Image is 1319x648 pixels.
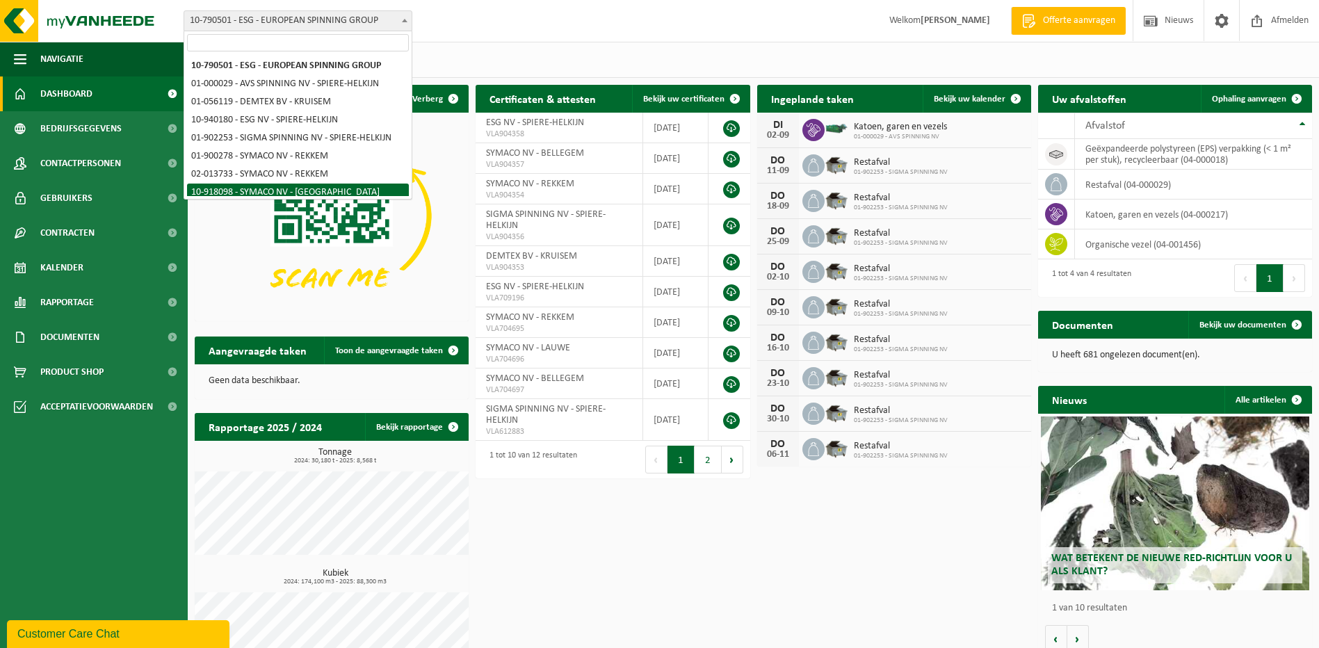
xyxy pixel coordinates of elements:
[486,354,632,365] span: VLA704696
[40,216,95,250] span: Contracten
[486,293,632,304] span: VLA709196
[202,448,469,464] h3: Tonnage
[764,166,792,176] div: 11-09
[643,174,709,204] td: [DATE]
[854,204,948,212] span: 01-902253 - SIGMA SPINNING NV
[401,85,467,113] button: Verberg
[854,133,947,141] span: 01-000029 - AVS SPINNING NV
[40,111,122,146] span: Bedrijfsgegevens
[209,376,455,386] p: Geen data beschikbaar.
[854,264,948,275] span: Restafval
[486,232,632,243] span: VLA904356
[854,416,948,425] span: 01-902253 - SIGMA SPINNING NV
[1075,139,1312,170] td: geëxpandeerde polystyreen (EPS) verpakking (< 1 m² per stuk), recycleerbaar (04-000018)
[1075,229,1312,259] td: organische vezel (04-001456)
[825,122,848,135] img: HK-XZ-20-GN-01
[486,118,584,128] span: ESG NV - SPIERE-HELKIJN
[195,113,469,318] img: Download de VHEPlus App
[764,439,792,450] div: DO
[486,251,577,261] span: DEMTEX BV - KRUISEM
[643,338,709,368] td: [DATE]
[764,131,792,140] div: 02-09
[825,223,848,247] img: WB-5000-GAL-GY-01
[854,299,948,310] span: Restafval
[7,617,232,648] iframe: chat widget
[195,413,336,440] h2: Rapportage 2025 / 2024
[825,400,848,424] img: WB-5000-GAL-GY-01
[643,113,709,143] td: [DATE]
[486,312,574,323] span: SYMACO NV - REKKEM
[202,569,469,585] h3: Kubiek
[486,190,632,201] span: VLA904354
[187,165,409,184] li: 02-013733 - SYMACO NV - REKKEM
[187,111,409,129] li: 10-940180 - ESG NV - SPIERE-HELKIJN
[854,275,948,283] span: 01-902253 - SIGMA SPINNING NV
[854,381,948,389] span: 01-902253 - SIGMA SPINNING NV
[187,57,409,75] li: 10-790501 - ESG - EUROPEAN SPINNING GROUP
[764,308,792,318] div: 09-10
[854,239,948,248] span: 01-902253 - SIGMA SPINNING NV
[854,228,948,239] span: Restafval
[40,76,92,111] span: Dashboard
[486,129,632,140] span: VLA904358
[825,294,848,318] img: WB-5000-GAL-GY-01
[195,337,321,364] h2: Aangevraagde taken
[1201,85,1311,113] a: Ophaling aanvragen
[1075,170,1312,200] td: restafval (04-000029)
[643,368,709,399] td: [DATE]
[40,320,99,355] span: Documenten
[825,436,848,460] img: WB-5000-GAL-GY-01
[1052,350,1298,360] p: U heeft 681 ongelezen document(en).
[486,373,584,384] span: SYMACO NV - BELLEGEM
[854,310,948,318] span: 01-902253 - SIGMA SPINNING NV
[1199,321,1286,330] span: Bekijk uw documenten
[854,405,948,416] span: Restafval
[40,42,83,76] span: Navigatie
[825,188,848,211] img: WB-5000-GAL-GY-01
[923,85,1030,113] a: Bekijk uw kalender
[854,157,948,168] span: Restafval
[764,273,792,282] div: 02-10
[1284,264,1305,292] button: Next
[632,85,749,113] a: Bekijk uw certificaten
[486,404,606,426] span: SIGMA SPINNING NV - SPIERE-HELKIJN
[764,261,792,273] div: DO
[764,343,792,353] div: 16-10
[854,168,948,177] span: 01-902253 - SIGMA SPINNING NV
[40,389,153,424] span: Acceptatievoorwaarden
[202,457,469,464] span: 2024: 30,180 t - 2025: 8,568 t
[1039,14,1119,28] span: Offerte aanvragen
[486,148,584,159] span: SYMACO NV - BELLEGEM
[184,11,412,31] span: 10-790501 - ESG - EUROPEAN SPINNING GROUP
[854,334,948,346] span: Restafval
[764,155,792,166] div: DO
[187,93,409,111] li: 01-056119 - DEMTEX BV - KRUISEM
[764,226,792,237] div: DO
[854,452,948,460] span: 01-902253 - SIGMA SPINNING NV
[757,85,868,112] h2: Ingeplande taken
[825,152,848,176] img: WB-5000-GAL-GY-01
[854,370,948,381] span: Restafval
[934,95,1005,104] span: Bekijk uw kalender
[486,179,574,189] span: SYMACO NV - REKKEM
[764,202,792,211] div: 18-09
[486,282,584,292] span: ESG NV - SPIERE-HELKIJN
[1051,553,1292,577] span: Wat betekent de nieuwe RED-richtlijn voor u als klant?
[1085,120,1125,131] span: Afvalstof
[764,191,792,202] div: DO
[187,147,409,165] li: 01-900278 - SYMACO NV - REKKEM
[1045,263,1131,293] div: 1 tot 4 van 4 resultaten
[1038,85,1140,112] h2: Uw afvalstoffen
[854,441,948,452] span: Restafval
[202,578,469,585] span: 2024: 174,100 m3 - 2025: 88,300 m3
[1038,386,1101,413] h2: Nieuws
[1212,95,1286,104] span: Ophaling aanvragen
[825,365,848,389] img: WB-5000-GAL-GY-01
[486,343,570,353] span: SYMACO NV - LAUWE
[1041,416,1309,590] a: Wat betekent de nieuwe RED-richtlijn voor u als klant?
[1256,264,1284,292] button: 1
[1052,604,1305,613] p: 1 van 10 resultaten
[1188,311,1311,339] a: Bekijk uw documenten
[825,259,848,282] img: WB-5000-GAL-GY-01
